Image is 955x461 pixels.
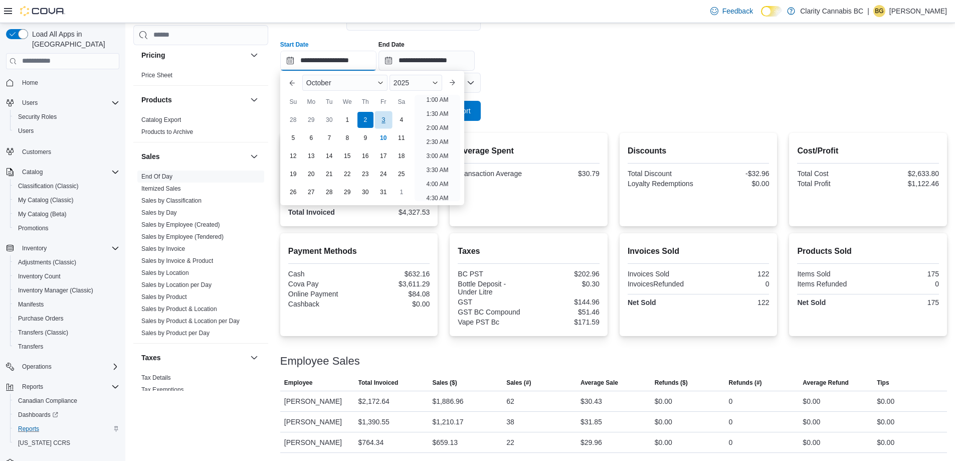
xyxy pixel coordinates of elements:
[141,293,187,300] a: Sales by Product
[339,112,355,128] div: day-1
[133,372,268,400] div: Taxes
[339,184,355,200] div: day-29
[628,280,696,288] div: InvoicesRefunded
[655,379,688,387] span: Refunds ($)
[14,111,119,123] span: Security Roles
[14,423,43,435] a: Reports
[303,130,319,146] div: day-6
[18,224,49,232] span: Promotions
[14,256,119,268] span: Adjustments (Classic)
[729,416,733,428] div: 0
[14,222,119,234] span: Promotions
[10,269,123,283] button: Inventory Count
[14,194,119,206] span: My Catalog (Classic)
[141,72,172,79] a: Price Sheet
[14,256,80,268] a: Adjustments (Classic)
[361,300,430,308] div: $0.00
[531,308,600,316] div: $51.46
[18,196,74,204] span: My Catalog (Classic)
[141,233,224,240] a: Sales by Employee (Tendered)
[628,180,696,188] div: Loyalty Redemptions
[357,94,373,110] div: Th
[285,94,301,110] div: Su
[14,270,65,282] a: Inventory Count
[458,170,526,178] div: Transaction Average
[339,130,355,146] div: day-8
[422,108,452,120] li: 1:30 AM
[870,298,939,306] div: 175
[628,298,656,306] strong: Net Sold
[877,395,894,407] div: $0.00
[18,210,67,218] span: My Catalog (Beta)
[141,116,181,123] a: Catalog Export
[18,166,47,178] button: Catalog
[141,197,202,204] a: Sales by Classification
[875,5,883,17] span: BG
[357,184,373,200] div: day-30
[458,318,526,326] div: Vape PST Bc
[141,305,217,313] a: Sales by Product & Location
[141,257,213,264] a: Sales by Invoice & Product
[506,416,514,428] div: 38
[375,184,392,200] div: day-31
[358,416,390,428] div: $1,390.55
[141,245,185,253] span: Sales by Invoice
[797,170,866,178] div: Total Cost
[18,425,39,433] span: Reports
[361,208,430,216] div: $4,327.53
[2,360,123,374] button: Operations
[141,128,193,135] a: Products to Archive
[531,298,600,306] div: $144.96
[18,361,56,373] button: Operations
[358,395,390,407] div: $2,172.64
[722,6,753,16] span: Feedback
[797,298,826,306] strong: Net Sold
[10,179,123,193] button: Classification (Classic)
[10,255,123,269] button: Adjustments (Classic)
[288,290,357,298] div: Online Payment
[141,209,177,216] a: Sales by Day
[18,361,119,373] span: Operations
[141,95,172,105] h3: Products
[141,281,212,288] a: Sales by Location per Day
[14,437,74,449] a: [US_STATE] CCRS
[18,127,34,135] span: Users
[10,207,123,221] button: My Catalog (Beta)
[394,184,410,200] div: day-1
[22,168,43,176] span: Catalog
[22,99,38,107] span: Users
[18,242,51,254] button: Inventory
[729,395,733,407] div: 0
[321,184,337,200] div: day-28
[14,327,119,339] span: Transfers (Classic)
[581,379,618,387] span: Average Sale
[394,112,410,128] div: day-4
[358,379,399,387] span: Total Invoiced
[10,436,123,450] button: [US_STATE] CCRS
[141,209,177,217] span: Sales by Day
[467,79,475,87] button: Open list of options
[870,180,939,188] div: $1,122.46
[700,280,769,288] div: 0
[18,76,119,89] span: Home
[415,95,460,201] ul: Time
[729,379,762,387] span: Refunds (#)
[10,422,123,436] button: Reports
[14,284,97,296] a: Inventory Manager (Classic)
[280,391,354,411] div: [PERSON_NAME]
[803,395,820,407] div: $0.00
[18,166,119,178] span: Catalog
[339,166,355,182] div: day-22
[141,50,246,60] button: Pricing
[432,395,463,407] div: $1,886.96
[655,395,672,407] div: $0.00
[375,148,392,164] div: day-17
[797,180,866,188] div: Total Profit
[361,270,430,278] div: $632.16
[248,49,260,61] button: Pricing
[375,166,392,182] div: day-24
[18,242,119,254] span: Inventory
[18,439,70,447] span: [US_STATE] CCRS
[248,150,260,163] button: Sales
[873,5,885,17] div: Bailey Garrison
